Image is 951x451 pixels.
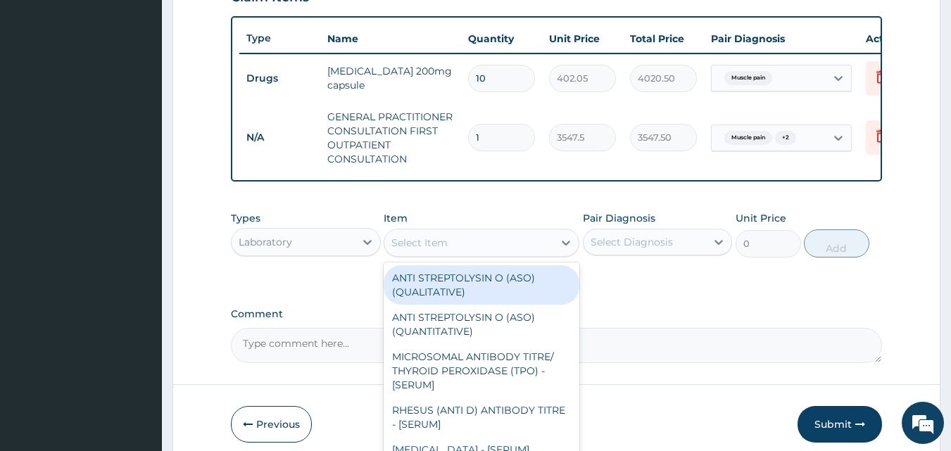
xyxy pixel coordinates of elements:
button: Add [804,229,869,258]
div: Select Item [391,236,448,250]
td: [MEDICAL_DATA] 200mg capsule [320,57,461,99]
div: ANTI STREPTOLYSIN O (ASO) (QUANTITATIVE) [384,305,579,344]
div: MICROSOMAL ANTIBODY TITRE/ THYROID PEROXIDASE (TPO) - [SERUM] [384,344,579,398]
div: ANTI STREPTOLYSIN O (ASO) (QUALITATIVE) [384,265,579,305]
img: d_794563401_company_1708531726252_794563401 [26,70,57,106]
label: Pair Diagnosis [583,211,655,225]
button: Submit [798,406,882,443]
label: Item [384,211,408,225]
textarea: Type your message and hit 'Enter' [7,301,268,350]
td: Drugs [239,65,320,91]
div: Minimize live chat window [231,7,265,41]
div: Chat with us now [73,79,237,97]
th: Quantity [461,25,542,53]
th: Pair Diagnosis [704,25,859,53]
th: Type [239,25,320,51]
th: Unit Price [542,25,623,53]
th: Actions [859,25,929,53]
button: Previous [231,406,312,443]
label: Unit Price [736,211,786,225]
div: Select Diagnosis [591,235,673,249]
span: + 2 [775,131,796,145]
span: Muscle pain [724,71,772,85]
td: GENERAL PRACTITIONER CONSULTATION FIRST OUTPATIENT CONSULTATION [320,103,461,173]
span: Muscle pain [724,131,772,145]
label: Types [231,212,260,224]
th: Total Price [623,25,704,53]
td: N/A [239,125,320,151]
th: Name [320,25,461,53]
span: We're online! [82,136,194,278]
label: Comment [231,308,883,320]
div: Laboratory [239,235,292,249]
div: RHESUS (ANTI D) ANTIBODY TITRE - [SERUM] [384,398,579,437]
